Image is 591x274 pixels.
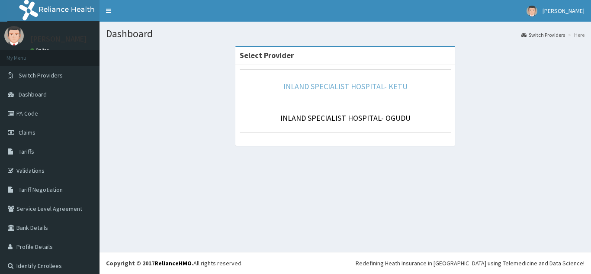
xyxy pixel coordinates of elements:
[521,31,565,39] a: Switch Providers
[30,47,51,53] a: Online
[283,81,408,91] a: INLAND SPECIALIST HOSPITAL- KETU
[19,148,34,155] span: Tariffs
[566,31,585,39] li: Here
[19,186,63,193] span: Tariff Negotiation
[106,28,585,39] h1: Dashboard
[154,259,192,267] a: RelianceHMO
[100,252,591,274] footer: All rights reserved.
[240,50,294,60] strong: Select Provider
[19,129,35,136] span: Claims
[527,6,537,16] img: User Image
[106,259,193,267] strong: Copyright © 2017 .
[30,35,87,43] p: [PERSON_NAME]
[280,113,411,123] a: INLAND SPECIALIST HOSPITAL- OGUDU
[543,7,585,15] span: [PERSON_NAME]
[356,259,585,268] div: Redefining Heath Insurance in [GEOGRAPHIC_DATA] using Telemedicine and Data Science!
[19,71,63,79] span: Switch Providers
[4,26,24,45] img: User Image
[19,90,47,98] span: Dashboard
